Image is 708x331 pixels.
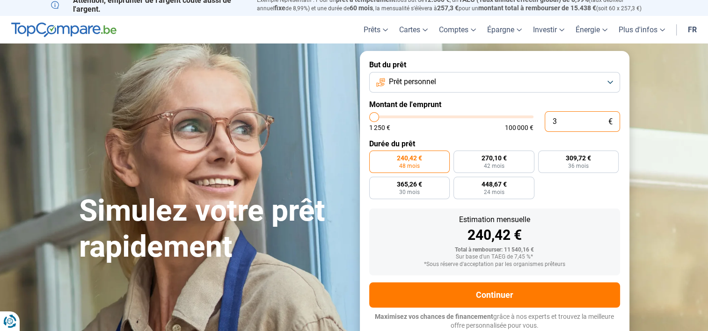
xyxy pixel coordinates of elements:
div: Total à rembourser: 11 540,16 € [377,247,613,253]
div: *Sous réserve d'acceptation par les organismes prêteurs [377,261,613,268]
span: fixe [274,4,285,12]
button: Continuer [369,282,620,308]
a: Épargne [482,16,527,43]
div: Estimation mensuelle [377,216,613,223]
span: Prêt personnel [389,77,436,87]
a: Cartes [394,16,433,43]
span: 30 mois [399,189,420,195]
span: 448,67 € [481,181,506,187]
button: Prêt personnel [369,72,620,93]
h1: Simulez votre prêt rapidement [79,193,349,265]
label: Montant de l'emprunt [369,100,620,109]
label: Durée du prêt [369,139,620,148]
img: TopCompare [11,22,117,37]
a: Investir [527,16,570,43]
a: Comptes [433,16,482,43]
span: € [608,118,613,126]
span: Maximisez vos chances de financement [375,313,493,320]
p: grâce à nos experts et trouvez la meilleure offre personnalisée pour vous. [369,312,620,331]
span: 36 mois [568,163,589,169]
span: 365,26 € [397,181,422,187]
a: fr [682,16,702,43]
span: 60 mois [350,4,373,12]
a: Énergie [570,16,613,43]
div: 240,42 € [377,228,613,242]
span: montant total à rembourser de 15.438 € [478,4,596,12]
span: 270,10 € [481,155,506,161]
span: 1 250 € [369,124,390,131]
a: Prêts [358,16,394,43]
span: 24 mois [483,189,504,195]
span: 48 mois [399,163,420,169]
span: 42 mois [483,163,504,169]
div: Sur base d'un TAEG de 7,45 %* [377,254,613,260]
a: Plus d'infos [613,16,671,43]
span: 257,3 € [437,4,459,12]
span: 240,42 € [397,155,422,161]
span: 309,72 € [566,155,591,161]
label: But du prêt [369,60,620,69]
span: 100 000 € [505,124,533,131]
